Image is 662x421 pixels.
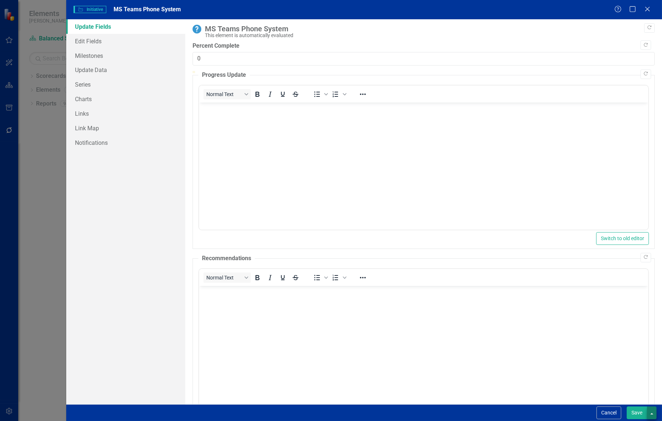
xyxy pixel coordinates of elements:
label: Percent Complete [193,42,655,50]
iframe: Rich Text Area [199,286,648,413]
iframe: Rich Text Area [199,103,648,230]
button: Bold [251,273,263,283]
img: No Information [193,25,201,33]
a: Edit Fields [66,34,185,48]
legend: Recommendations [198,254,255,263]
a: Update Data [66,63,185,77]
div: MS Teams Phone System [205,25,651,33]
div: Numbered list [329,273,348,283]
span: Normal Text [206,275,242,281]
button: Cancel [596,406,621,419]
div: Bullet list [311,273,329,283]
button: Reveal or hide additional toolbar items [357,89,369,99]
button: Save [627,406,647,419]
legend: Progress Update [198,71,250,79]
div: Numbered list [329,89,348,99]
button: Reveal or hide additional toolbar items [357,273,369,283]
a: Notifications [66,135,185,150]
button: Strikethrough [289,273,302,283]
div: This element is automatically evaluated [205,33,651,38]
a: Milestones [66,48,185,63]
button: Bold [251,89,263,99]
a: Series [66,77,185,92]
button: Italic [264,273,276,283]
button: Block Normal Text [203,273,251,283]
button: Underline [277,273,289,283]
a: Update Fields [66,19,185,34]
a: Link Map [66,121,185,135]
span: Initiative [74,6,106,13]
button: Underline [277,89,289,99]
button: Italic [264,89,276,99]
div: Bullet list [311,89,329,99]
a: Charts [66,92,185,106]
button: Strikethrough [289,89,302,99]
span: MS Teams Phone System [114,6,181,13]
button: Switch to old editor [596,232,649,245]
button: Block Normal Text [203,89,251,99]
span: Normal Text [206,91,242,97]
a: Links [66,106,185,121]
